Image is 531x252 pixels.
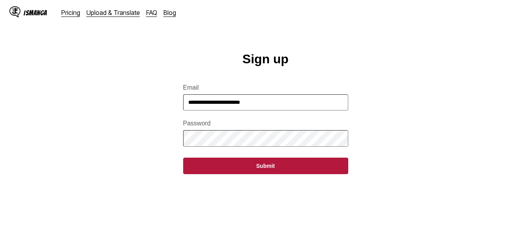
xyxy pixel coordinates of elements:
[183,158,348,174] button: Submit
[24,9,47,17] div: IsManga
[61,9,80,17] a: Pricing
[9,6,61,19] a: IsManga LogoIsManga
[86,9,140,17] a: Upload & Translate
[243,52,288,66] h1: Sign up
[164,9,176,17] a: Blog
[9,6,20,17] img: IsManga Logo
[183,84,348,91] label: Email
[146,9,157,17] a: FAQ
[183,120,348,127] label: Password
